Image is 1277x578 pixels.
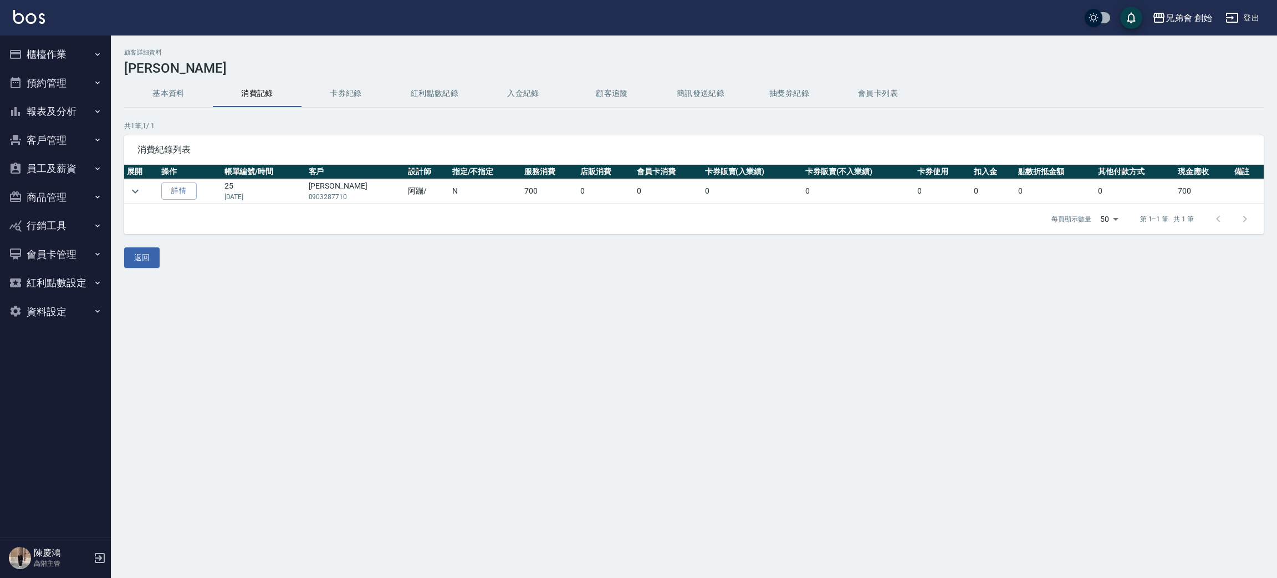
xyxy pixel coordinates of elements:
h3: [PERSON_NAME] [124,60,1264,76]
button: 基本資料 [124,80,213,107]
button: 會員卡管理 [4,240,106,269]
th: 店販消費 [578,165,634,179]
th: 卡券販賣(不入業績) [803,165,915,179]
th: 備註 [1232,165,1264,179]
button: 紅利點數設定 [4,268,106,297]
th: 點數折抵金額 [1015,165,1095,179]
td: 700 [1175,179,1231,204]
td: 700 [522,179,578,204]
th: 其他付款方式 [1095,165,1175,179]
td: 0 [1015,179,1095,204]
button: 返回 [124,247,160,268]
th: 設計師 [405,165,449,179]
p: 高階主管 [34,559,90,569]
th: 卡券販賣(入業績) [702,165,803,179]
button: 卡券紀錄 [302,80,390,107]
td: 阿蹦 / [405,179,449,204]
button: 抽獎券紀錄 [745,80,834,107]
th: 操作 [159,165,222,179]
td: 0 [702,179,803,204]
button: 登出 [1221,8,1264,28]
td: N [449,179,522,204]
p: 共 1 筆, 1 / 1 [124,121,1264,131]
th: 會員卡消費 [634,165,702,179]
th: 帳單編號/時間 [222,165,306,179]
th: 服務消費 [522,165,578,179]
th: 指定/不指定 [449,165,522,179]
span: 消費紀錄列表 [137,144,1250,155]
td: [PERSON_NAME] [306,179,405,204]
th: 卡券使用 [915,165,970,179]
button: 員工及薪資 [4,154,106,183]
button: 資料設定 [4,297,106,326]
button: 預約管理 [4,69,106,98]
button: 商品管理 [4,183,106,212]
div: 兄弟會 創始 [1166,11,1212,25]
img: Logo [13,10,45,24]
p: [DATE] [224,192,303,202]
button: 紅利點數紀錄 [390,80,479,107]
h5: 陳慶鴻 [34,547,90,559]
button: 入金紀錄 [479,80,568,107]
div: 50 [1096,204,1122,234]
button: 客戶管理 [4,126,106,155]
button: save [1120,7,1142,29]
p: 每頁顯示數量 [1051,214,1091,224]
td: 0 [915,179,970,204]
td: 25 [222,179,306,204]
th: 現金應收 [1175,165,1231,179]
h2: 顧客詳細資料 [124,49,1264,56]
button: 行銷工具 [4,211,106,240]
img: Person [9,547,31,569]
button: 兄弟會 創始 [1148,7,1217,29]
button: 消費記錄 [213,80,302,107]
p: 第 1–1 筆 共 1 筆 [1140,214,1194,224]
a: 詳情 [161,182,197,200]
td: 0 [803,179,915,204]
th: 客戶 [306,165,405,179]
button: 報表及分析 [4,97,106,126]
th: 展開 [124,165,159,179]
th: 扣入金 [971,165,1015,179]
td: 0 [634,179,702,204]
button: 顧客追蹤 [568,80,656,107]
button: 會員卡列表 [834,80,922,107]
button: 簡訊發送紀錄 [656,80,745,107]
button: expand row [127,183,144,200]
p: 0903287710 [309,192,402,202]
button: 櫃檯作業 [4,40,106,69]
td: 0 [578,179,634,204]
td: 0 [971,179,1015,204]
td: 0 [1095,179,1175,204]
